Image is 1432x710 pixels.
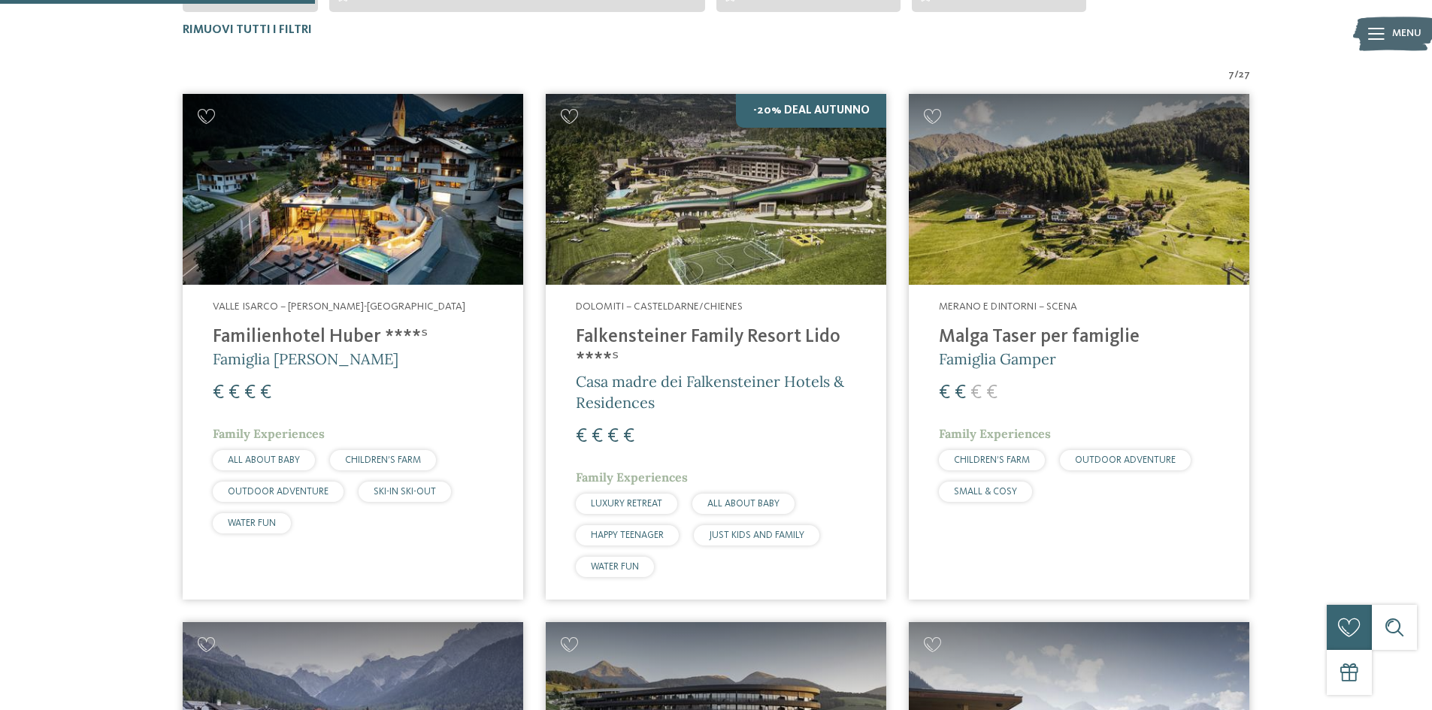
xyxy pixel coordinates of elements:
span: Family Experiences [213,426,325,441]
span: ALL ABOUT BABY [707,499,780,509]
span: CHILDREN’S FARM [954,455,1030,465]
span: € [986,383,998,403]
span: Casa madre dei Falkensteiner Hotels & Residences [576,372,844,412]
a: Cercate un hotel per famiglie? Qui troverete solo i migliori! -20% Deal Autunno Dolomiti – Castel... [546,94,886,600]
span: Family Experiences [939,426,1051,441]
span: € [576,427,587,446]
span: Rimuovi tutti i filtri [183,24,312,36]
span: € [592,427,603,446]
img: Cercate un hotel per famiglie? Qui troverete solo i migliori! [546,94,886,286]
span: € [213,383,224,403]
span: LUXURY RETREAT [591,499,662,509]
span: OUTDOOR ADVENTURE [228,487,328,497]
span: ALL ABOUT BABY [228,455,300,465]
span: SKI-IN SKI-OUT [374,487,436,497]
span: SMALL & COSY [954,487,1017,497]
span: WATER FUN [228,518,276,528]
span: 7 [1228,68,1234,83]
span: € [244,383,256,403]
span: Family Experiences [576,470,688,485]
h4: Malga Taser per famiglie [939,326,1219,349]
span: € [607,427,619,446]
img: Cercate un hotel per famiglie? Qui troverete solo i migliori! [183,94,523,286]
span: € [260,383,271,403]
span: JUST KIDS AND FAMILY [709,530,804,540]
span: € [939,383,950,403]
span: € [229,383,240,403]
span: Famiglia Gamper [939,349,1056,368]
span: CHILDREN’S FARM [345,455,421,465]
h4: Falkensteiner Family Resort Lido ****ˢ [576,326,856,371]
span: WATER FUN [591,562,639,572]
span: OUTDOOR ADVENTURE [1075,455,1176,465]
img: Cercate un hotel per famiglie? Qui troverete solo i migliori! [909,94,1249,286]
span: € [970,383,982,403]
span: Dolomiti – Casteldarne/Chienes [576,301,743,312]
h4: Familienhotel Huber ****ˢ [213,326,493,349]
span: / [1234,68,1239,83]
span: Famiglia [PERSON_NAME] [213,349,398,368]
span: HAPPY TEENAGER [591,530,664,540]
a: Cercate un hotel per famiglie? Qui troverete solo i migliori! Valle Isarco – [PERSON_NAME]-[GEOGR... [183,94,523,600]
span: € [955,383,966,403]
span: 27 [1239,68,1250,83]
span: € [623,427,634,446]
a: Cercate un hotel per famiglie? Qui troverete solo i migliori! Merano e dintorni – Scena Malga Tas... [909,94,1249,600]
span: Merano e dintorni – Scena [939,301,1077,312]
span: Valle Isarco – [PERSON_NAME]-[GEOGRAPHIC_DATA] [213,301,465,312]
